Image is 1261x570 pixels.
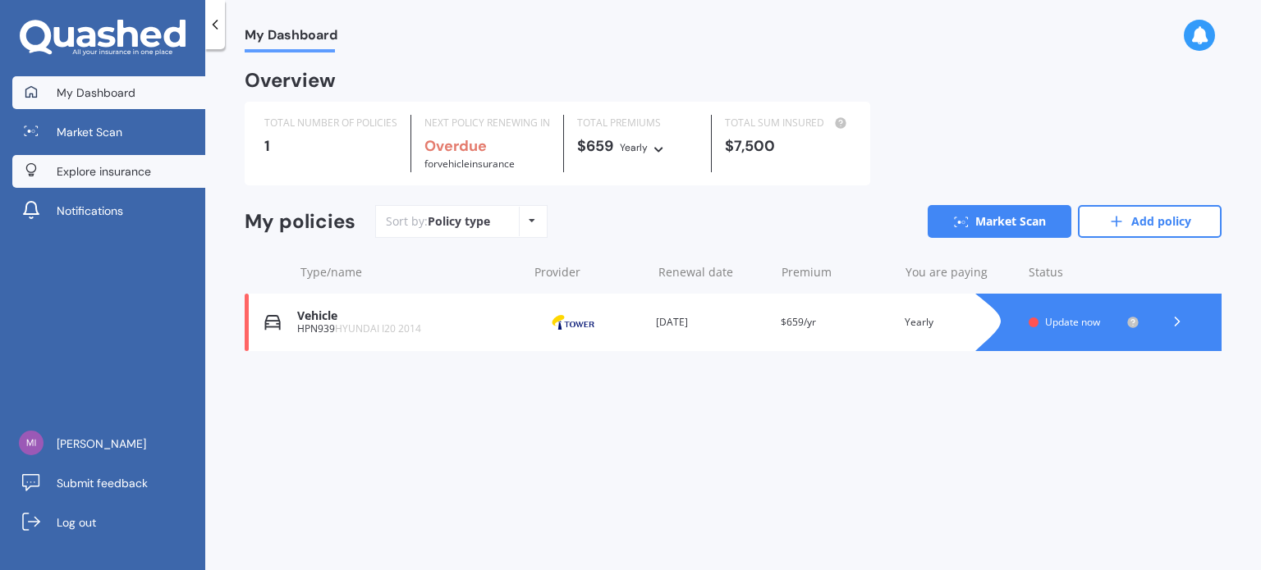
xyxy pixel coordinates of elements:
div: Premium [782,264,892,280]
span: My Dashboard [245,27,337,49]
div: HPN939 [297,323,519,335]
a: Explore insurance [12,155,205,188]
span: [PERSON_NAME] [57,435,146,452]
a: Market Scan [928,205,1071,238]
div: TOTAL PREMIUMS [577,115,698,131]
div: Vehicle [297,309,519,323]
a: Market Scan [12,116,205,148]
b: Overdue [424,136,487,156]
div: 1 [264,138,397,154]
span: for Vehicle insurance [424,157,515,171]
a: Add policy [1078,205,1222,238]
div: Policy type [428,213,490,230]
span: Notifications [57,203,123,219]
a: Submit feedback [12,467,205,499]
div: Yearly [620,139,648,156]
div: Yearly [905,314,1016,331]
span: Log out [57,514,96,531]
span: My Dashboard [57,84,135,101]
div: Sort by: [386,213,490,230]
a: [PERSON_NAME] [12,427,205,460]
div: Overview [245,72,336,89]
div: Provider [534,264,645,280]
div: TOTAL NUMBER OF POLICIES [264,115,397,131]
div: $659 [577,138,698,156]
img: ccf00d2d2d1ed625c31fda776d06ff38 [19,431,44,455]
span: Market Scan [57,124,122,140]
div: You are paying [906,264,1016,280]
div: My policies [245,210,355,234]
div: Status [1029,264,1139,280]
img: Tower [532,307,614,338]
a: Log out [12,506,205,539]
span: HYUNDAI I20 2014 [335,321,421,335]
div: Renewal date [658,264,769,280]
div: $7,500 [725,138,851,154]
a: Notifications [12,194,205,227]
div: NEXT POLICY RENEWING IN [424,115,550,131]
span: Update now [1045,315,1100,329]
div: TOTAL SUM INSURED [725,115,851,131]
div: [DATE] [656,314,767,331]
span: $659/yr [781,315,816,329]
div: Type/name [300,264,521,280]
a: My Dashboard [12,76,205,109]
span: Submit feedback [57,475,148,491]
span: Explore insurance [57,163,151,180]
img: Vehicle [264,314,281,331]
